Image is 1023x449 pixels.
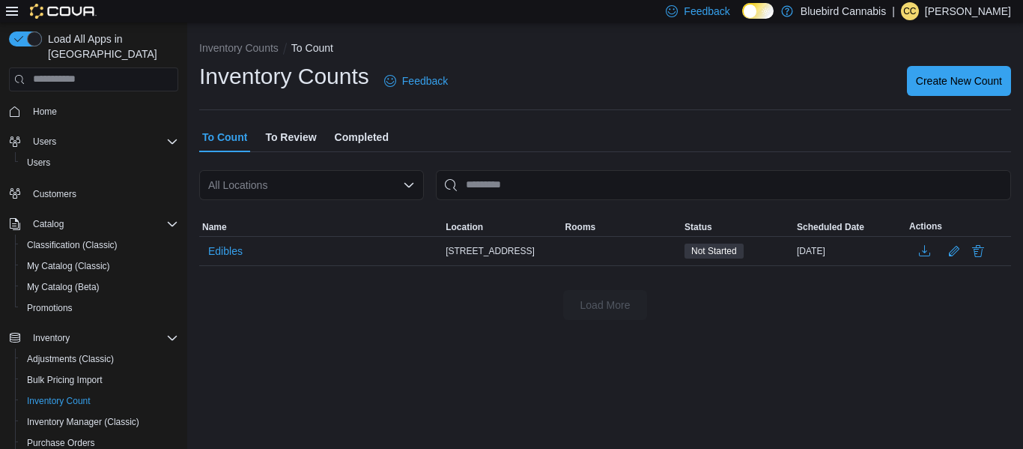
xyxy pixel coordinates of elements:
[3,328,184,349] button: Inventory
[15,412,184,433] button: Inventory Manager (Classic)
[21,371,178,389] span: Bulk Pricing Import
[916,73,1002,88] span: Create New Count
[30,4,97,19] img: Cova
[794,242,906,260] div: [DATE]
[901,2,919,20] div: carter campbell
[33,136,56,148] span: Users
[21,413,178,431] span: Inventory Manager (Classic)
[27,184,178,202] span: Customers
[21,392,178,410] span: Inventory Count
[27,157,50,169] span: Users
[563,290,647,320] button: Load More
[15,256,184,277] button: My Catalog (Classic)
[27,133,178,151] span: Users
[21,257,116,275] a: My Catalog (Classic)
[21,413,145,431] a: Inventory Manager (Classic)
[15,391,184,412] button: Inventory Count
[925,2,1011,20] p: [PERSON_NAME]
[21,371,109,389] a: Bulk Pricing Import
[265,122,316,152] span: To Review
[15,235,184,256] button: Classification (Classic)
[291,42,333,54] button: To Count
[436,170,1011,200] input: This is a search bar. After typing your query, hit enter to filter the results lower in the page.
[446,221,483,233] span: Location
[33,332,70,344] span: Inventory
[794,218,906,236] button: Scheduled Date
[580,298,631,313] span: Load More
[797,221,864,233] span: Scheduled Date
[378,66,454,96] a: Feedback
[565,221,596,233] span: Rooms
[199,40,1011,58] nav: An example of EuiBreadcrumbs
[27,102,178,121] span: Home
[909,220,942,232] span: Actions
[969,242,987,260] button: Delete
[27,260,110,272] span: My Catalog (Classic)
[446,245,535,257] span: [STREET_ADDRESS]
[21,299,178,317] span: Promotions
[21,154,56,172] a: Users
[202,240,249,262] button: Edibles
[27,215,178,233] span: Catalog
[21,278,106,296] a: My Catalog (Beta)
[684,244,744,259] span: Not Started
[27,374,103,386] span: Bulk Pricing Import
[33,188,76,200] span: Customers
[21,278,178,296] span: My Catalog (Beta)
[27,353,114,365] span: Adjustments (Classic)
[15,370,184,391] button: Bulk Pricing Import
[27,329,76,347] button: Inventory
[199,218,443,236] button: Name
[27,437,95,449] span: Purchase Orders
[21,350,120,368] a: Adjustments (Classic)
[27,416,139,428] span: Inventory Manager (Classic)
[945,240,963,262] button: Edit count details
[21,236,124,254] a: Classification (Classic)
[27,239,118,251] span: Classification (Classic)
[21,350,178,368] span: Adjustments (Classic)
[208,244,243,259] span: Edibles
[691,244,737,258] span: Not Started
[682,218,794,236] button: Status
[742,3,774,19] input: Dark Mode
[15,298,184,319] button: Promotions
[33,106,57,118] span: Home
[27,329,178,347] span: Inventory
[27,395,91,407] span: Inventory Count
[3,214,184,235] button: Catalog
[27,133,62,151] button: Users
[27,185,82,203] a: Customers
[15,277,184,298] button: My Catalog (Beta)
[33,218,64,230] span: Catalog
[199,61,369,91] h1: Inventory Counts
[562,218,682,236] button: Rooms
[15,152,184,173] button: Users
[892,2,895,20] p: |
[402,73,448,88] span: Feedback
[21,257,178,275] span: My Catalog (Classic)
[801,2,886,20] p: Bluebird Cannabis
[684,221,712,233] span: Status
[3,182,184,204] button: Customers
[27,103,63,121] a: Home
[403,179,415,191] button: Open list of options
[3,100,184,122] button: Home
[42,31,178,61] span: Load All Apps in [GEOGRAPHIC_DATA]
[21,236,178,254] span: Classification (Classic)
[27,215,70,233] button: Catalog
[199,42,279,54] button: Inventory Counts
[27,302,73,314] span: Promotions
[903,2,916,20] span: cc
[202,221,227,233] span: Name
[21,299,79,317] a: Promotions
[27,281,100,293] span: My Catalog (Beta)
[15,349,184,370] button: Adjustments (Classic)
[202,122,247,152] span: To Count
[3,131,184,152] button: Users
[21,154,178,172] span: Users
[443,218,562,236] button: Location
[907,66,1011,96] button: Create New Count
[684,4,729,19] span: Feedback
[21,392,97,410] a: Inventory Count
